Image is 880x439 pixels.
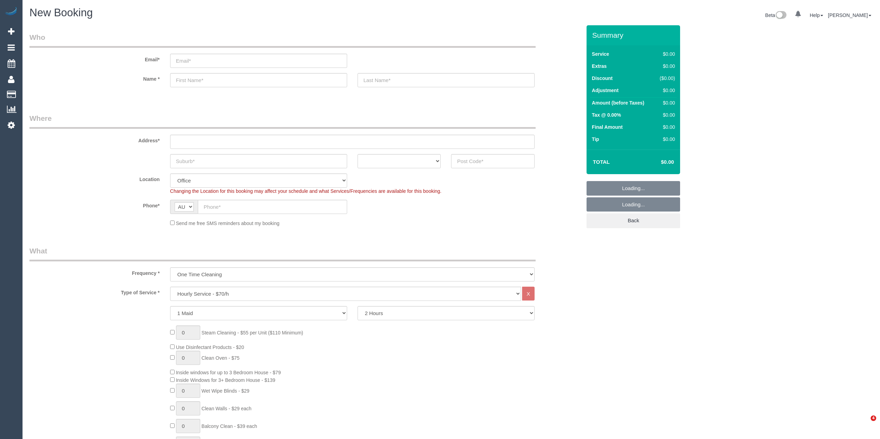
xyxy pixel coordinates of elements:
label: Amount (before Taxes) [592,99,644,106]
span: Use Disinfectant Products - $20 [176,344,244,350]
div: $0.00 [657,136,675,143]
label: Extras [592,63,607,70]
label: Final Amount [592,124,623,131]
label: Type of Service * [24,287,165,296]
label: Discount [592,75,613,82]
label: Service [592,51,609,57]
label: Address* [24,135,165,144]
span: Clean Walls - $29 each [202,406,252,411]
img: New interface [775,11,786,20]
a: Help [810,12,823,18]
span: New Booking [29,7,93,19]
span: Wet Wipe Blinds - $29 [202,388,249,394]
div: $0.00 [657,51,675,57]
label: Name * [24,73,165,82]
label: Tax @ 0.00% [592,111,621,118]
span: Inside windows for up to 3 Bedroom House - $79 [176,370,281,375]
legend: Where [29,113,536,129]
div: $0.00 [657,99,675,106]
label: Phone* [24,200,165,209]
div: $0.00 [657,63,675,70]
img: Automaid Logo [4,7,18,17]
legend: What [29,246,536,261]
input: Email* [170,54,347,68]
span: Steam Cleaning - $55 per Unit ($110 Minimum) [202,330,303,335]
label: Email* [24,54,165,63]
div: $0.00 [657,124,675,131]
div: $0.00 [657,111,675,118]
span: Balcony Clean - $39 each [202,423,257,429]
iframe: Intercom live chat [856,415,873,432]
a: Beta [765,12,787,18]
legend: Who [29,32,536,48]
a: Back [587,213,680,228]
label: Frequency * [24,267,165,277]
label: Location [24,173,165,183]
span: 4 [871,415,876,421]
span: Send me free SMS reminders about my booking [176,221,280,226]
div: ($0.00) [657,75,675,82]
input: Last Name* [358,73,535,87]
a: [PERSON_NAME] [828,12,871,18]
label: Adjustment [592,87,618,94]
label: Tip [592,136,599,143]
div: $0.00 [657,87,675,94]
input: Phone* [198,200,347,214]
input: Suburb* [170,154,347,168]
span: Inside Windows for 3+ Bedroom House - $139 [176,377,275,383]
span: Changing the Location for this booking may affect your schedule and what Services/Frequencies are... [170,188,441,194]
strong: Total [593,159,610,165]
input: Post Code* [451,154,535,168]
input: First Name* [170,73,347,87]
h4: $0.00 [640,159,674,165]
h3: Summary [592,31,677,39]
span: Clean Oven - $75 [202,355,240,361]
